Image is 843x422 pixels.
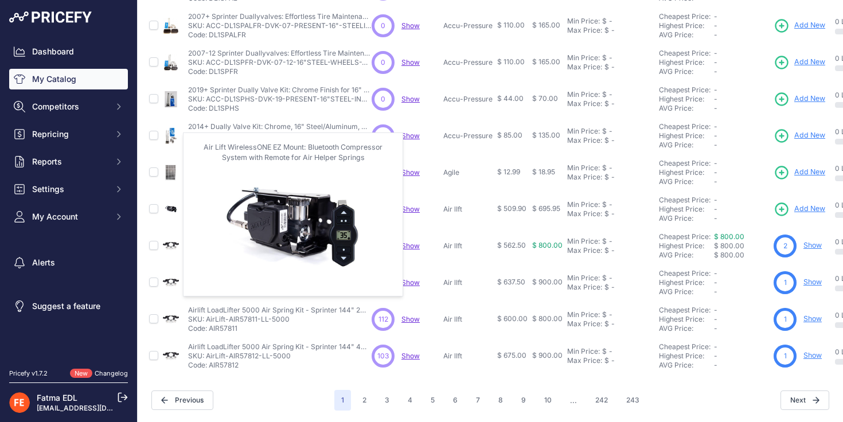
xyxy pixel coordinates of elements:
[443,58,493,67] p: Accu-Pressure
[188,85,372,95] p: 2019+ Sprinter Dually Valve Kit: Chrome Finish for 16" Steel Inner/Hi-Spec Aluminum Outer Wheels ...
[714,122,717,131] span: -
[714,269,717,278] span: -
[443,241,493,251] p: Air lIft
[188,361,372,370] p: Code: AIR57812
[567,62,602,72] div: Max Price:
[794,93,825,104] span: Add New
[188,30,372,40] p: Code: DL1SPALFR
[659,205,714,214] div: Highest Price:
[567,209,602,218] div: Max Price:
[537,390,559,411] button: Go to page 10
[377,351,389,361] span: 103
[9,41,128,62] a: Dashboard
[381,57,385,68] span: 0
[514,390,533,411] button: Go to page 9
[567,319,602,329] div: Max Price:
[443,278,493,287] p: Air lIft
[32,128,107,140] span: Repricing
[604,62,609,72] div: $
[567,163,600,173] div: Min Price:
[401,205,420,213] span: Show
[356,390,373,411] button: Go to page 2
[774,54,825,71] a: Add New
[567,136,602,145] div: Max Price:
[659,12,711,21] a: Cheapest Price:
[607,273,612,283] div: -
[659,232,711,241] a: Cheapest Price:
[401,95,420,103] a: Show
[659,85,711,94] a: Cheapest Price:
[532,278,563,286] span: $ 900.00
[497,57,525,66] span: $ 110.00
[659,278,714,287] div: Highest Price:
[443,95,493,104] p: Accu-Pressure
[714,12,717,21] span: -
[714,351,717,360] span: -
[659,269,711,278] a: Cheapest Price:
[659,67,714,76] div: AVG Price:
[188,351,372,361] p: SKU: AirLift-AIR57812-LL-5000
[532,314,563,323] span: $ 800.00
[151,390,213,410] span: Previous
[607,347,612,356] div: -
[188,49,372,58] p: 2007-12 Sprinter Duallyvalves: Effortless Tire Maintenance & Enhanced Safety 3"x 1.25" - Front St...
[602,237,607,246] div: $
[567,273,600,283] div: Min Price:
[401,351,420,360] a: Show
[491,390,510,411] button: Go to page 8
[532,241,563,249] span: $ 800.00
[567,347,600,356] div: Min Price:
[401,21,420,30] a: Show
[714,232,744,241] a: $ 800.00
[659,287,714,296] div: AVG Price:
[714,306,717,314] span: -
[604,136,609,145] div: $
[9,41,128,355] nav: Sidebar
[714,67,717,76] span: -
[443,131,493,140] p: Accu-Pressure
[532,204,560,213] span: $ 695.95
[401,58,420,67] span: Show
[188,122,372,131] p: 2014+ Dually Valve Kit: Chrome, 16" Steel/Aluminum, Hex Holes - No Stabilizers
[497,204,526,213] span: $ 509.90
[784,351,787,361] span: 1
[9,96,128,117] button: Competitors
[659,361,714,370] div: AVG Price:
[188,21,372,30] p: SKU: ACC-DL1SPALFR-DVK-07-PRESENT-16"-STEELINN-ALCOA-RECTANGLE-W-ROUNDCORNER
[609,246,615,255] div: -
[714,104,717,112] span: -
[334,390,351,411] span: 1
[32,211,107,222] span: My Account
[497,351,526,360] span: $ 675.00
[774,201,825,217] a: Add New
[563,390,584,411] span: ...
[659,49,711,57] a: Cheapest Price:
[602,347,607,356] div: $
[714,58,717,67] span: -
[659,342,711,351] a: Cheapest Price:
[714,342,717,351] span: -
[9,69,128,89] a: My Catalog
[604,319,609,329] div: $
[607,127,612,136] div: -
[659,251,714,260] div: AVG Price:
[9,296,128,316] a: Suggest a feature
[619,390,646,411] button: Go to page 243
[714,315,717,323] span: -
[188,95,372,104] p: SKU: ACC-DL1SPHS-DVK-19-PRESENT-16"STEEL-INNER-HISPEC-ALUMINUM-OUTER
[497,278,525,286] span: $ 637.50
[774,18,825,34] a: Add New
[659,21,714,30] div: Highest Price:
[714,21,717,30] span: -
[714,214,717,222] span: -
[567,173,602,182] div: Max Price:
[401,168,420,177] a: Show
[567,237,600,246] div: Min Price:
[70,369,92,378] span: New
[609,99,615,108] div: -
[659,351,714,361] div: Highest Price:
[602,127,607,136] div: $
[401,278,420,287] span: Show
